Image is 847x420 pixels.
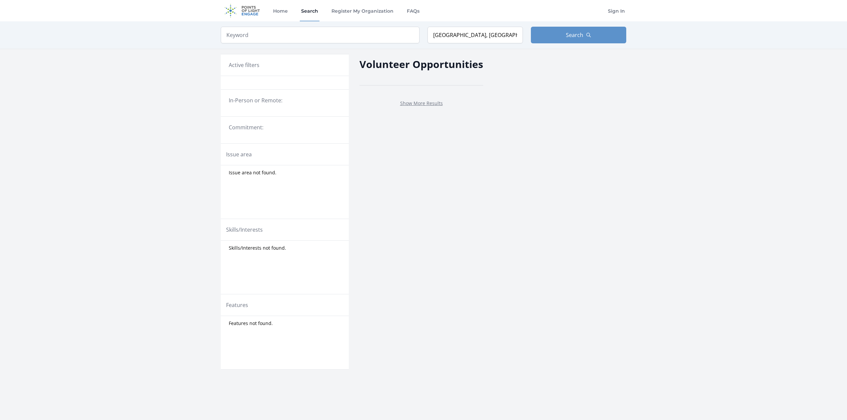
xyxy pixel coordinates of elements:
span: Search [566,31,583,39]
a: Show More Results [400,100,443,106]
span: Skills/Interests not found. [229,245,286,251]
h3: Active filters [229,61,259,69]
button: Search [531,27,626,43]
legend: Issue area [226,150,252,158]
input: Keyword [221,27,419,43]
legend: Commitment: [229,123,341,131]
span: Issue area not found. [229,169,276,176]
h2: Volunteer Opportunities [359,57,483,72]
legend: Skills/Interests [226,226,263,234]
legend: In-Person or Remote: [229,96,341,104]
legend: Features [226,301,248,309]
span: Features not found. [229,320,273,327]
input: Location [428,27,523,43]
